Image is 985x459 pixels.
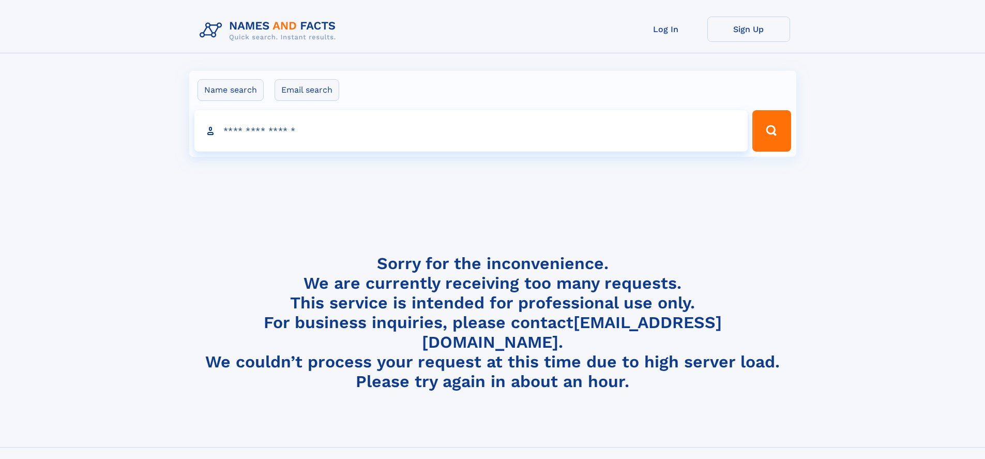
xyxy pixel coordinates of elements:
[707,17,790,42] a: Sign Up
[275,79,339,101] label: Email search
[198,79,264,101] label: Name search
[625,17,707,42] a: Log In
[752,110,791,152] button: Search Button
[194,110,748,152] input: search input
[195,17,344,45] img: Logo Names and Facts
[195,254,790,392] h4: Sorry for the inconvenience. We are currently receiving too many requests. This service is intend...
[422,313,722,352] a: [EMAIL_ADDRESS][DOMAIN_NAME]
